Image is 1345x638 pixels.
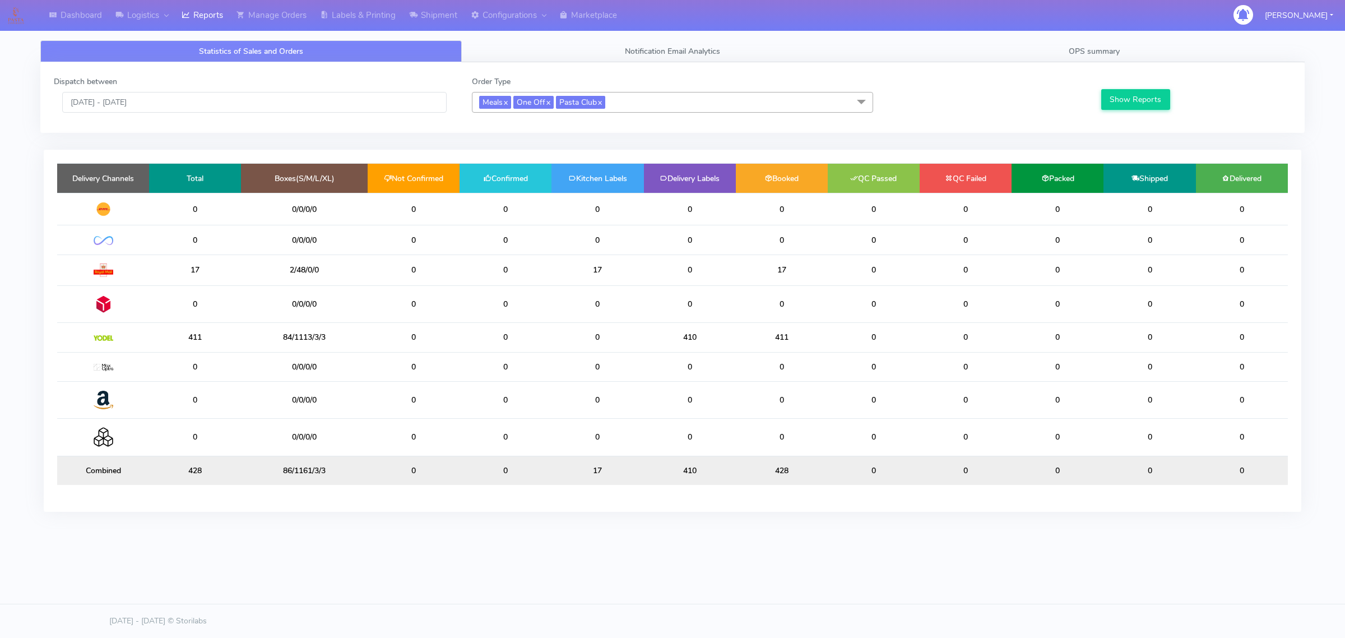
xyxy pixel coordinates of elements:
[551,456,643,485] td: 17
[828,419,920,456] td: 0
[736,225,828,255] td: 0
[460,419,551,456] td: 0
[644,323,736,352] td: 410
[460,164,551,193] td: Confirmed
[368,456,460,485] td: 0
[1012,352,1103,381] td: 0
[828,381,920,418] td: 0
[241,193,368,225] td: 0/0/0/0
[368,323,460,352] td: 0
[1012,225,1103,255] td: 0
[241,352,368,381] td: 0/0/0/0
[920,419,1012,456] td: 0
[94,263,113,277] img: Royal Mail
[644,419,736,456] td: 0
[1196,419,1288,456] td: 0
[920,225,1012,255] td: 0
[1012,164,1103,193] td: Packed
[1069,46,1120,57] span: OPS summary
[736,193,828,225] td: 0
[1103,352,1195,381] td: 0
[368,255,460,285] td: 0
[368,419,460,456] td: 0
[556,96,605,109] span: Pasta Club
[460,352,551,381] td: 0
[241,419,368,456] td: 0/0/0/0
[1196,381,1288,418] td: 0
[1012,193,1103,225] td: 0
[828,323,920,352] td: 0
[54,76,117,87] label: Dispatch between
[241,456,368,485] td: 86/1161/3/3
[828,225,920,255] td: 0
[1196,193,1288,225] td: 0
[241,381,368,418] td: 0/0/0/0
[241,164,368,193] td: Boxes(S/M/L/XL)
[644,164,736,193] td: Delivery Labels
[1103,285,1195,322] td: 0
[368,225,460,255] td: 0
[1012,285,1103,322] td: 0
[828,164,920,193] td: QC Passed
[1012,456,1103,485] td: 0
[149,456,241,485] td: 428
[460,225,551,255] td: 0
[1103,193,1195,225] td: 0
[1196,164,1288,193] td: Delivered
[368,164,460,193] td: Not Confirmed
[149,193,241,225] td: 0
[460,323,551,352] td: 0
[644,352,736,381] td: 0
[644,381,736,418] td: 0
[149,285,241,322] td: 0
[460,193,551,225] td: 0
[1012,381,1103,418] td: 0
[199,46,303,57] span: Statistics of Sales and Orders
[1012,323,1103,352] td: 0
[625,46,720,57] span: Notification Email Analytics
[149,225,241,255] td: 0
[460,381,551,418] td: 0
[1196,456,1288,485] td: 0
[644,255,736,285] td: 0
[644,225,736,255] td: 0
[920,255,1012,285] td: 0
[460,255,551,285] td: 0
[94,335,113,341] img: Yodel
[736,164,828,193] td: Booked
[57,456,149,485] td: Combined
[828,352,920,381] td: 0
[545,96,550,108] a: x
[40,40,1305,62] ul: Tabs
[1012,255,1103,285] td: 0
[920,193,1012,225] td: 0
[736,285,828,322] td: 0
[736,419,828,456] td: 0
[1103,381,1195,418] td: 0
[736,381,828,418] td: 0
[551,193,643,225] td: 0
[149,419,241,456] td: 0
[62,92,447,113] input: Pick the Daterange
[644,193,736,225] td: 0
[513,96,554,109] span: One Off
[1196,323,1288,352] td: 0
[736,456,828,485] td: 428
[149,164,241,193] td: Total
[94,202,113,216] img: DHL
[1101,89,1170,110] button: Show Reports
[1103,225,1195,255] td: 0
[597,96,602,108] a: x
[503,96,508,108] a: x
[368,352,460,381] td: 0
[241,255,368,285] td: 2/48/0/0
[551,164,643,193] td: Kitchen Labels
[828,255,920,285] td: 0
[1103,323,1195,352] td: 0
[368,381,460,418] td: 0
[551,255,643,285] td: 17
[1196,285,1288,322] td: 0
[368,193,460,225] td: 0
[551,323,643,352] td: 0
[94,364,113,372] img: MaxOptra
